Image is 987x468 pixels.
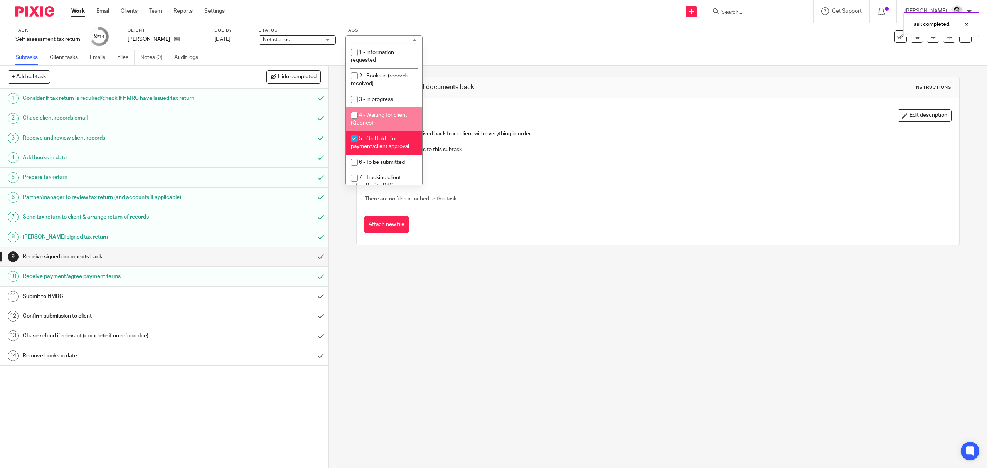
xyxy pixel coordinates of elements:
span: 3 - In progress [359,97,393,102]
a: Notes (0) [140,50,168,65]
span: 4 - Waiting for client (Queries) [351,113,407,126]
h1: Confirm submission to client [23,310,211,322]
p: Signed documents received back from client with everything in order. [365,130,951,138]
div: 2 [8,113,19,124]
a: Email [96,7,109,15]
div: 7 [8,212,19,222]
img: Cam_2025.jpg [951,5,963,18]
span: 6 - To be submitted [359,160,405,165]
h1: Receive signed documents back [381,83,674,91]
a: Subtasks [15,50,44,65]
h1: Consider if tax return is required/check if HMRC have issued tax return [23,93,211,104]
span: 5 - On Hold - for payment/client approval [351,136,409,150]
a: Work [71,7,85,15]
a: Audit logs [174,50,204,65]
div: 3 [8,133,19,143]
h1: Partner/manager to review tax return (and accounts if applicable) [23,192,211,203]
button: Hide completed [266,70,321,83]
span: Hide completed [278,74,317,80]
label: Client [128,27,205,34]
a: Team [149,7,162,15]
span: 7 - Tracking client refund/adj to BKG req. [351,175,404,189]
h1: [PERSON_NAME] signed tax return [23,231,211,243]
div: 5 [8,172,19,183]
p: [PERSON_NAME] [128,35,170,43]
div: 14 [8,350,19,361]
a: Client tasks [50,50,84,65]
h1: Chase client records email [23,112,211,124]
h1: Remove books in date [23,350,211,362]
div: Self assessment tax return [15,35,80,43]
h1: Chase refund if relevant (complete if no refund due) [23,330,211,342]
div: 9 [94,32,104,41]
h1: Add books in date [23,152,211,163]
h1: Send tax return to client & arrange return of records [23,211,211,223]
div: 13 [8,330,19,341]
a: Settings [204,7,225,15]
h1: Receive payment/agree payment terms [23,271,211,282]
h1: Receive and review client records [23,132,211,144]
a: Reports [173,7,193,15]
div: 12 [8,311,19,322]
h1: Submit to HMRC [23,291,211,302]
span: There are no files attached to this task. [365,196,458,202]
h1: Prepare tax return [23,172,211,183]
div: 10 [8,271,19,282]
p: Attach signed pages to this subtask [376,146,951,153]
div: 1 [8,93,19,104]
label: Task [15,27,80,34]
div: 4 [8,152,19,163]
div: 8 [8,232,19,242]
span: 1 - Information requested [351,50,394,63]
div: 6 [8,192,19,203]
p: Task completed. [911,20,950,28]
a: Emails [90,50,111,65]
div: Instructions [915,84,952,91]
small: /14 [98,35,104,39]
button: Attach new file [364,216,409,233]
label: Tags [345,27,423,34]
span: 2 - Books in (records received) [351,73,408,87]
label: Due by [214,27,249,34]
div: 9 [8,251,19,262]
a: Clients [121,7,138,15]
span: Not started [263,37,290,42]
label: Status [259,27,336,34]
span: [DATE] [214,37,231,42]
div: 11 [8,291,19,302]
button: + Add subtask [8,70,50,83]
button: Edit description [898,109,952,122]
h1: Receive signed documents back [23,251,211,263]
a: Files [117,50,135,65]
img: Pixie [15,6,54,17]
